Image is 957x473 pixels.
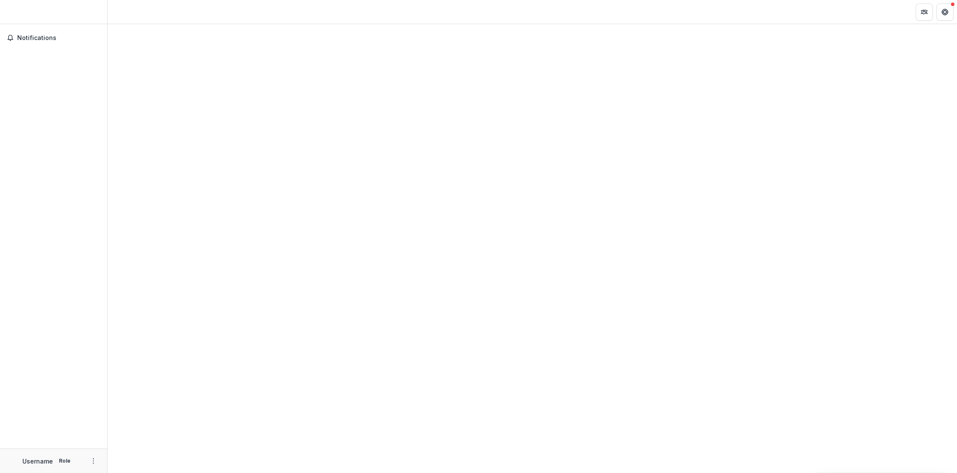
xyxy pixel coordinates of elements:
[56,457,73,465] p: Role
[22,457,53,466] p: Username
[88,456,99,466] button: More
[17,34,100,42] span: Notifications
[916,3,933,21] button: Partners
[3,31,104,45] button: Notifications
[936,3,954,21] button: Get Help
